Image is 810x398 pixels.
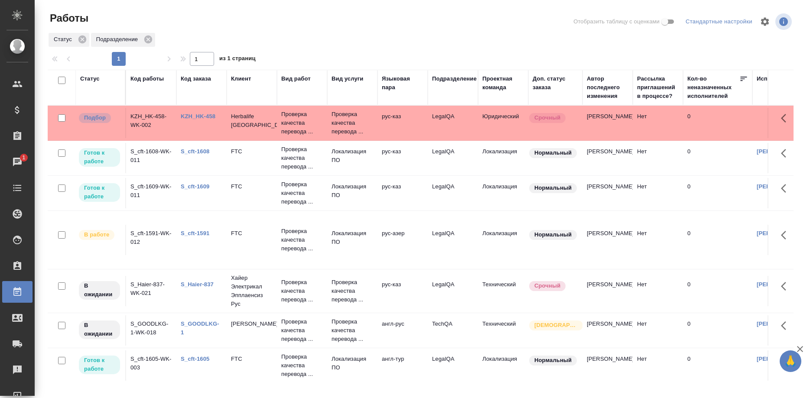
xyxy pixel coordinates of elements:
[231,74,251,83] div: Клиент
[428,225,478,255] td: LegalQA
[757,281,805,288] a: [PERSON_NAME]
[683,143,752,173] td: 0
[582,178,633,208] td: [PERSON_NAME]
[428,143,478,173] td: LegalQA
[533,74,578,92] div: Доп. статус заказа
[633,108,683,138] td: Нет
[776,276,797,297] button: Здесь прячутся важные кнопки
[582,108,633,138] td: [PERSON_NAME]
[54,35,75,44] p: Статус
[332,182,373,200] p: Локализация ПО
[637,74,679,100] div: Рассылка приглашений в процессе?
[231,355,273,363] p: FTC
[231,229,273,238] p: FTC
[683,350,752,381] td: 0
[428,315,478,346] td: TechQA
[84,282,115,299] p: В ожидании
[776,143,797,164] button: Здесь прячутся важные кнопки
[755,11,775,32] span: Настроить таблицу
[332,355,373,372] p: Локализация ПО
[633,315,683,346] td: Нет
[126,108,176,138] td: KZH_HK-458-WK-002
[332,229,373,246] p: Локализация ПО
[534,230,572,239] p: Нормальный
[587,74,628,100] div: Автор последнего изменения
[582,350,633,381] td: [PERSON_NAME]
[783,352,798,370] span: 🙏
[534,113,560,122] p: Срочный
[582,143,633,173] td: [PERSON_NAME]
[776,178,797,199] button: Здесь прячутся важные кнопки
[633,143,683,173] td: Нет
[84,184,115,201] p: Готов к работе
[428,178,478,208] td: LegalQA
[2,151,33,173] a: 1
[683,315,752,346] td: 0
[332,74,364,83] div: Вид услуги
[428,108,478,138] td: LegalQA
[534,149,572,157] p: Нормальный
[78,112,121,124] div: Можно подбирать исполнителей
[776,350,797,371] button: Здесь прячутся важные кнопки
[181,230,209,236] a: S_cft-1591
[84,113,106,122] p: Подбор
[84,321,115,338] p: В ожидании
[126,178,176,208] td: S_cft-1609-WK-011
[582,276,633,306] td: [PERSON_NAME]
[181,281,214,288] a: S_Haier-837
[757,230,805,236] a: [PERSON_NAME]
[281,74,311,83] div: Вид работ
[683,15,755,29] div: split button
[78,280,121,301] div: Исполнитель назначен, приступать к работе пока рано
[78,229,121,241] div: Исполнитель выполняет работу
[126,225,176,255] td: S_cft-1591-WK-012
[478,108,528,138] td: Юридический
[478,178,528,208] td: Локализация
[130,74,164,83] div: Код работы
[332,147,373,165] p: Локализация ПО
[534,356,572,365] p: Нормальный
[281,278,323,304] p: Проверка качества перевода ...
[377,315,428,346] td: англ-рус
[281,353,323,379] p: Проверка качества перевода ...
[126,350,176,381] td: S_cft-1605-WK-003
[482,74,524,92] div: Проектная команда
[757,148,805,155] a: [PERSON_NAME]
[96,35,141,44] p: Подразделение
[478,276,528,306] td: Технический
[776,108,797,129] button: Здесь прячутся важные кнопки
[757,74,795,83] div: Исполнитель
[757,356,805,362] a: [PERSON_NAME]
[573,17,660,26] span: Отобразить таблицу с оценками
[84,356,115,373] p: Готов к работе
[377,178,428,208] td: рус-каз
[281,145,323,171] p: Проверка качества перевода ...
[281,227,323,253] p: Проверка качества перевода ...
[757,183,805,190] a: [PERSON_NAME]
[281,317,323,343] p: Проверка качества перевода ...
[377,276,428,306] td: рус-каз
[84,230,109,239] p: В работе
[49,33,89,47] div: Статус
[478,350,528,381] td: Локализация
[534,321,578,330] p: [DEMOGRAPHIC_DATA]
[78,182,121,203] div: Исполнитель может приступить к работе
[126,315,176,346] td: S_GOODLKG-1-WK-018
[780,350,801,372] button: 🙏
[48,11,88,25] span: Работы
[683,276,752,306] td: 0
[231,182,273,191] p: FTC
[181,113,215,120] a: KZH_HK-458
[281,110,323,136] p: Проверка качества перевода ...
[633,350,683,381] td: Нет
[633,276,683,306] td: Нет
[582,315,633,346] td: [PERSON_NAME]
[757,320,805,327] a: [PERSON_NAME]
[181,148,209,155] a: S_cft-1608
[181,356,209,362] a: S_cft-1605
[219,53,256,66] span: из 1 страниц
[432,74,477,83] div: Подразделение
[478,143,528,173] td: Локализация
[126,276,176,306] td: S_Haier-837-WK-021
[181,183,209,190] a: S_cft-1609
